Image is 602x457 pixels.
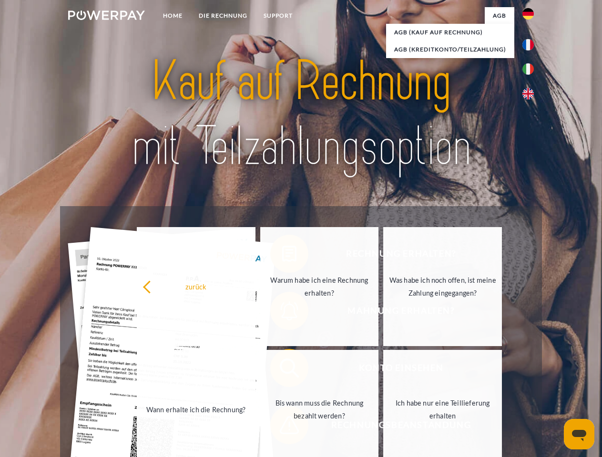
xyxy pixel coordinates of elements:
img: en [522,88,534,99]
a: agb [485,7,514,24]
iframe: Schaltfläche zum Öffnen des Messaging-Fensters [564,419,594,449]
div: Wann erhalte ich die Rechnung? [143,403,250,416]
img: logo-powerpay-white.svg [68,10,145,20]
div: zurück [143,280,250,293]
img: de [522,8,534,20]
img: title-powerpay_de.svg [91,46,511,182]
a: Was habe ich noch offen, ist meine Zahlung eingegangen? [383,227,502,346]
div: Warum habe ich eine Rechnung erhalten? [266,274,373,299]
img: it [522,63,534,75]
div: Bis wann muss die Rechnung bezahlt werden? [266,397,373,422]
a: DIE RECHNUNG [191,7,255,24]
a: AGB (Kreditkonto/Teilzahlung) [386,41,514,58]
img: fr [522,39,534,50]
a: AGB (Kauf auf Rechnung) [386,24,514,41]
a: Home [155,7,191,24]
a: SUPPORT [255,7,301,24]
div: Ich habe nur eine Teillieferung erhalten [389,397,496,422]
div: Was habe ich noch offen, ist meine Zahlung eingegangen? [389,274,496,299]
